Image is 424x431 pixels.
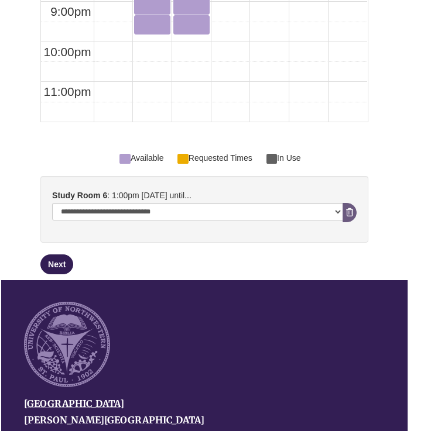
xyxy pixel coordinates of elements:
strong: Study Room 6 [52,191,107,200]
div: 11:00pm [42,82,94,101]
span: Available [119,151,163,164]
span: Requested Times [177,151,252,164]
div: 10:00pm [42,42,94,61]
h4: [PERSON_NAME][GEOGRAPHIC_DATA] [24,415,367,426]
a: 9:30pm Monday, October 6, 2025 - Study Room 6 - Available [134,15,170,35]
span: In Use [266,151,301,164]
img: UNW seal [24,302,110,388]
label: : 1:00pm [DATE] until... [43,189,200,202]
div: booking form [40,176,368,274]
a: 9:30pm Tuesday, October 7, 2025 - Study Room 6 - Available [173,15,210,35]
div: 9:00pm [48,2,93,21]
a: [GEOGRAPHIC_DATA] [24,398,124,409]
button: Next [40,254,73,274]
